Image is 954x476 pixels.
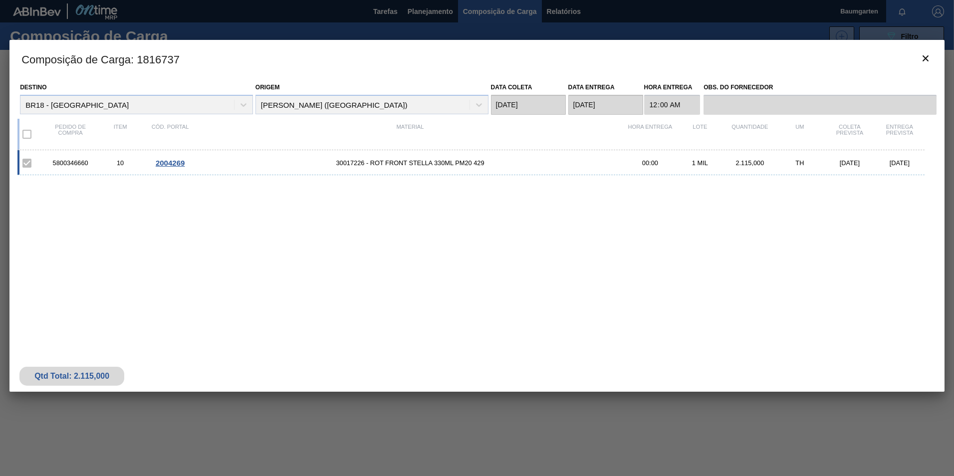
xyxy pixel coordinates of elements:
label: Destino [20,84,46,91]
div: TH [775,159,825,167]
div: Cód. Portal [145,124,195,145]
div: 2.115,000 [725,159,775,167]
div: 00:00 [625,159,675,167]
div: Pedido de compra [45,124,95,145]
div: Entrega Prevista [875,124,925,145]
h3: Composição de Carga : 1816737 [9,40,945,78]
span: 30017226 - ROT FRONT STELLA 330ML PM20 429 [195,159,625,167]
label: Origem [255,84,280,91]
div: 5800346660 [45,159,95,167]
div: Lote [675,124,725,145]
div: Coleta Prevista [825,124,875,145]
div: Qtd Total: 2.115,000 [27,372,117,381]
label: Obs. do Fornecedor [704,80,937,95]
div: UM [775,124,825,145]
input: dd/mm/yyyy [491,95,566,115]
div: Item [95,124,145,145]
label: Hora Entrega [644,80,701,95]
label: Data coleta [491,84,532,91]
div: [DATE] [825,159,875,167]
div: Hora Entrega [625,124,675,145]
div: Quantidade [725,124,775,145]
div: Material [195,124,625,145]
div: 1 MIL [675,159,725,167]
div: [DATE] [875,159,925,167]
label: Data entrega [568,84,615,91]
span: 2004269 [156,159,185,167]
div: Ir para o Pedido [145,159,195,167]
div: 10 [95,159,145,167]
input: dd/mm/yyyy [568,95,643,115]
